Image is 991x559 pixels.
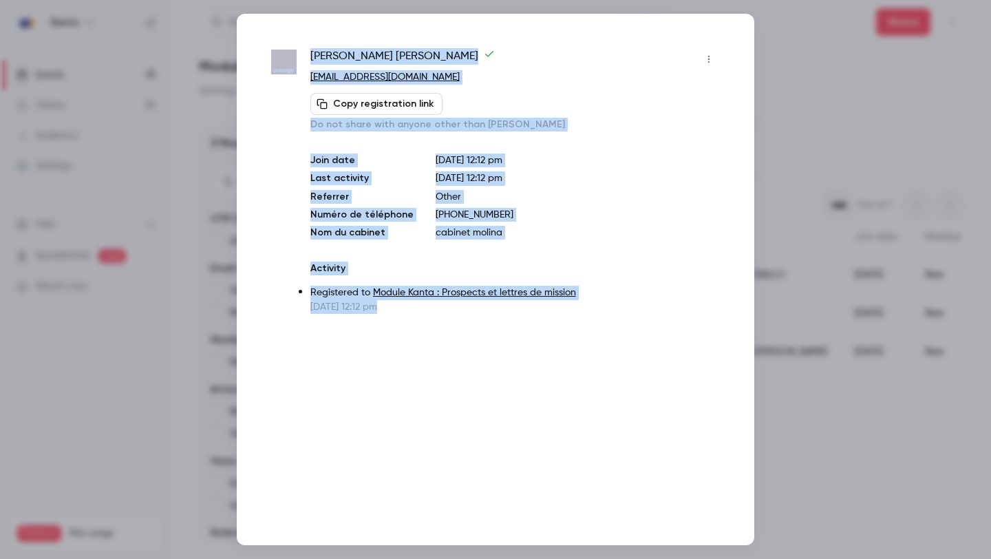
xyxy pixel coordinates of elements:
[310,171,414,186] p: Last activity
[310,300,720,314] p: [DATE] 12:12 pm
[310,93,443,115] button: Copy registration link
[310,208,414,222] p: Numéro de téléphone
[271,50,297,75] img: orange.fr
[436,226,720,240] p: cabinet molina
[310,154,414,167] p: Join date
[436,154,720,167] p: [DATE] 12:12 pm
[436,190,720,204] p: Other
[310,118,720,131] p: Do not share with anyone other than [PERSON_NAME]
[310,226,414,240] p: Nom du cabinet
[310,190,414,204] p: Referrer
[310,48,495,70] span: [PERSON_NAME] [PERSON_NAME]
[373,288,576,297] a: Module Kanta : Prospects et lettres de mission
[310,286,720,300] p: Registered to
[310,72,460,82] a: [EMAIL_ADDRESS][DOMAIN_NAME]
[436,208,720,222] p: [PHONE_NUMBER]
[310,262,720,275] p: Activity
[436,173,502,183] span: [DATE] 12:12 pm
